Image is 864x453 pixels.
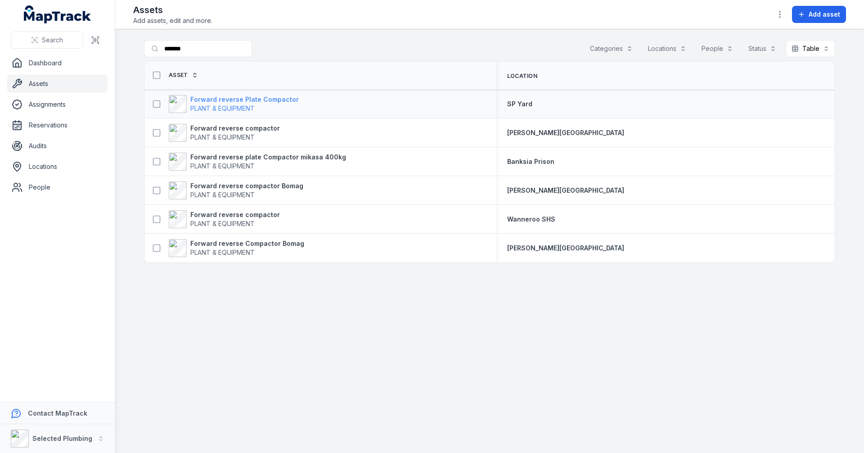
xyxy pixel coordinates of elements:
a: Asset [169,72,198,79]
a: Forward reverse compactorPLANT & EQUIPMENT [169,210,280,228]
span: [PERSON_NAME][GEOGRAPHIC_DATA] [507,129,624,136]
a: Reservations [7,116,108,134]
a: Forward reverse plate Compactor mikasa 400kgPLANT & EQUIPMENT [169,153,346,171]
h2: Assets [133,4,212,16]
a: [PERSON_NAME][GEOGRAPHIC_DATA] [507,244,624,253]
span: PLANT & EQUIPMENT [190,104,255,112]
span: Banksia Prison [507,158,554,165]
span: SP Yard [507,100,532,108]
a: Forward reverse Compactor BomagPLANT & EQUIPMENT [169,239,304,257]
span: Search [42,36,63,45]
a: Locations [7,158,108,176]
button: Status [742,40,782,57]
span: Add asset [809,10,840,19]
strong: Contact MapTrack [28,409,87,417]
span: Location [507,72,537,80]
a: SP Yard [507,100,532,109]
a: Wanneroo SHS [507,215,555,224]
strong: Selected Plumbing [32,435,92,442]
a: [PERSON_NAME][GEOGRAPHIC_DATA] [507,128,624,137]
strong: Forward reverse compactor Bomag [190,181,303,190]
span: [PERSON_NAME][GEOGRAPHIC_DATA] [507,244,624,252]
a: Forward reverse Plate CompactorPLANT & EQUIPMENT [169,95,299,113]
span: Add assets, edit and more. [133,16,212,25]
a: People [7,178,108,196]
a: MapTrack [24,5,91,23]
button: Add asset [792,6,846,23]
button: Locations [642,40,692,57]
a: Assets [7,75,108,93]
a: Dashboard [7,54,108,72]
span: [PERSON_NAME][GEOGRAPHIC_DATA] [507,186,624,194]
a: Assignments [7,95,108,113]
strong: Forward reverse compactor [190,210,280,219]
span: Wanneroo SHS [507,215,555,223]
button: People [696,40,739,57]
a: Audits [7,137,108,155]
button: Table [786,40,835,57]
button: Categories [584,40,639,57]
span: PLANT & EQUIPMENT [190,191,255,199]
strong: Forward reverse compactor [190,124,280,133]
span: PLANT & EQUIPMENT [190,249,255,256]
span: PLANT & EQUIPMENT [190,133,255,141]
button: Search [11,32,83,49]
span: Asset [169,72,188,79]
span: PLANT & EQUIPMENT [190,162,255,170]
span: PLANT & EQUIPMENT [190,220,255,227]
strong: Forward reverse Compactor Bomag [190,239,304,248]
a: Banksia Prison [507,157,554,166]
a: Forward reverse compactorPLANT & EQUIPMENT [169,124,280,142]
a: [PERSON_NAME][GEOGRAPHIC_DATA] [507,186,624,195]
strong: Forward reverse Plate Compactor [190,95,299,104]
a: Forward reverse compactor BomagPLANT & EQUIPMENT [169,181,303,199]
strong: Forward reverse plate Compactor mikasa 400kg [190,153,346,162]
